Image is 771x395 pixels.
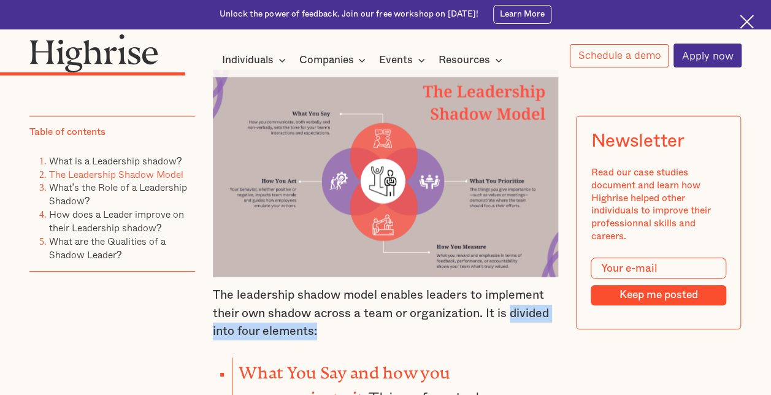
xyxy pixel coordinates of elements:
a: Apply now [673,44,742,67]
div: Individuals [222,53,274,67]
div: Read our case studies document and learn how Highrise helped other individuals to improve their p... [591,166,726,242]
div: Resources [439,53,506,67]
div: Companies [299,53,353,67]
a: What is a Leadership shadow? [49,153,182,167]
a: Learn More [493,5,551,23]
a: Schedule a demo [570,44,669,67]
div: Unlock the power of feedback. Join our free workshop on [DATE]! [220,9,479,20]
img: Highrise logo [29,34,158,72]
p: The leadership shadow model enables leaders to implement their own shadow across a team or organi... [213,286,559,340]
div: Events [379,53,413,67]
a: How does a Leader improve on their Leadership shadow? [49,207,184,235]
input: Keep me posted [591,285,726,305]
div: Companies [299,53,369,67]
div: Newsletter [591,131,685,151]
div: Resources [439,53,490,67]
a: The Leadership Shadow Model [49,166,183,181]
a: What are the Qualities of a Shadow Leader? [49,233,166,261]
img: The Leadership Shadow Model [213,70,559,277]
div: Events [379,53,429,67]
img: Cross icon [740,15,754,29]
div: Individuals [222,53,290,67]
input: Your e-mail [591,257,726,278]
a: What's the Role of a Leadership Shadow? [49,180,187,208]
div: Table of contents [29,126,105,139]
form: Modal Form [591,257,726,305]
